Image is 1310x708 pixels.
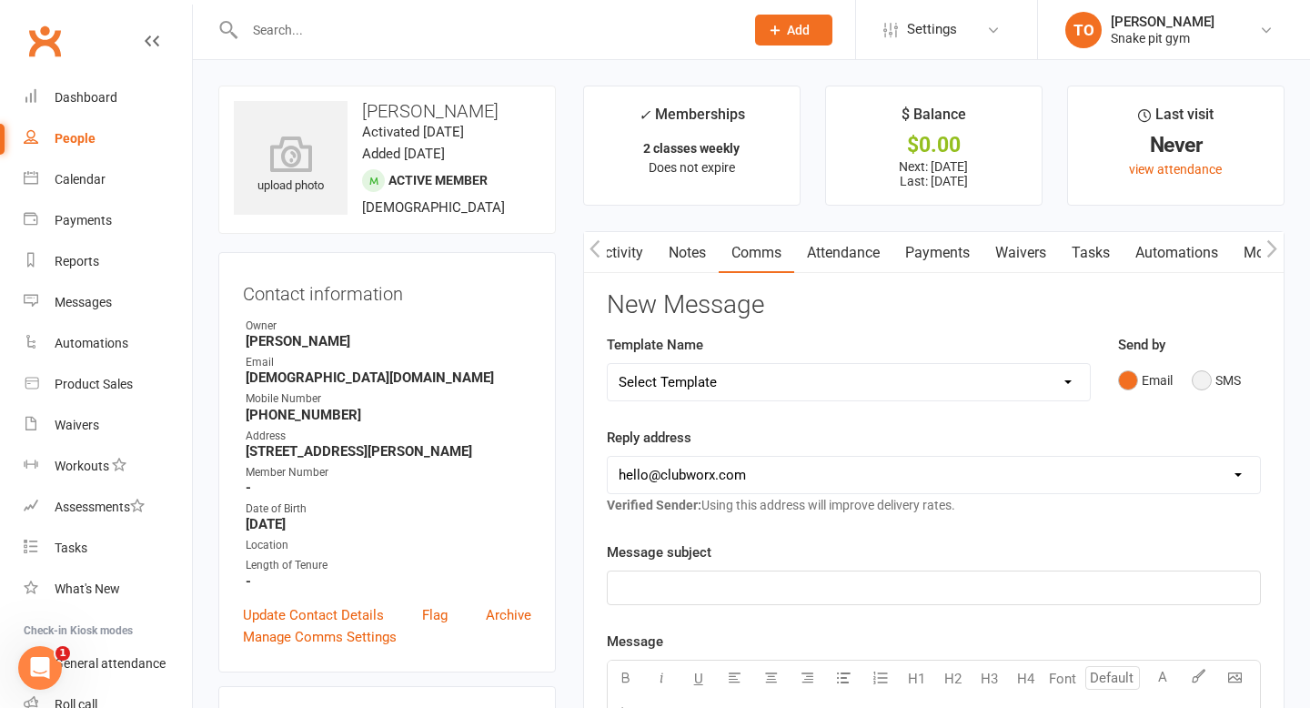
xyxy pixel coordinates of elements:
a: General attendance kiosk mode [24,643,192,684]
div: Member Number [246,464,531,481]
strong: Verified Sender: [607,498,701,512]
strong: 2 classes weekly [643,141,740,156]
span: Add [787,23,810,37]
a: What's New [24,569,192,610]
div: Never [1084,136,1267,155]
a: Payments [24,200,192,241]
strong: - [246,480,531,496]
a: Calendar [24,159,192,200]
div: Automations [55,336,128,350]
a: Assessments [24,487,192,528]
div: Last visit [1138,103,1214,136]
div: Product Sales [55,377,133,391]
strong: [PHONE_NUMBER] [246,407,531,423]
label: Message subject [607,541,711,563]
div: Date of Birth [246,501,531,518]
div: Calendar [55,172,106,187]
button: H1 [899,661,935,697]
a: Update Contact Details [243,604,384,626]
strong: [DEMOGRAPHIC_DATA][DOMAIN_NAME] [246,369,531,386]
div: General attendance [55,656,166,671]
strong: - [246,573,531,590]
button: A [1144,661,1181,697]
div: Waivers [55,418,99,432]
div: Memberships [639,103,745,137]
div: $ Balance [902,103,966,136]
button: U [680,661,717,697]
div: Workouts [55,459,109,473]
h3: New Message [607,291,1261,319]
a: Tasks [24,528,192,569]
a: Waivers [24,405,192,446]
strong: [PERSON_NAME] [246,333,531,349]
a: Archive [486,604,531,626]
strong: [DATE] [246,516,531,532]
a: Automations [24,323,192,364]
h3: [PERSON_NAME] [234,101,540,121]
div: TO [1065,12,1102,48]
a: Messages [24,282,192,323]
a: People [24,118,192,159]
div: $0.00 [842,136,1025,155]
a: Notes [656,232,719,274]
button: Font [1044,661,1081,697]
span: Active member [388,173,488,187]
span: [DEMOGRAPHIC_DATA] [362,199,505,216]
h3: Contact information [243,277,531,304]
button: H4 [1008,661,1044,697]
div: What's New [55,582,120,596]
div: Dashboard [55,90,117,105]
strong: [STREET_ADDRESS][PERSON_NAME] [246,443,531,460]
a: Attendance [794,232,892,274]
a: Comms [719,232,794,274]
div: Location [246,537,531,554]
a: Product Sales [24,364,192,405]
div: Tasks [55,541,87,555]
div: upload photo [234,136,348,196]
div: Assessments [55,500,145,514]
button: Add [755,15,832,46]
a: Clubworx [22,18,67,64]
div: Snake pit gym [1111,30,1214,46]
a: Automations [1123,232,1231,274]
button: SMS [1192,363,1241,398]
span: Does not expire [649,160,735,175]
div: [PERSON_NAME] [1111,14,1214,30]
a: Flag [422,604,448,626]
div: Messages [55,295,112,309]
div: Payments [55,213,112,228]
label: Message [607,631,663,652]
span: Settings [907,9,957,50]
div: People [55,131,96,146]
a: Manage Comms Settings [243,626,397,648]
span: U [694,671,703,687]
a: view attendance [1129,162,1222,177]
button: H3 [972,661,1008,697]
div: Address [246,428,531,445]
time: Activated [DATE] [362,124,464,140]
p: Next: [DATE] Last: [DATE] [842,159,1025,188]
div: Mobile Number [246,390,531,408]
a: Dashboard [24,77,192,118]
input: Default [1085,666,1140,690]
a: Reports [24,241,192,282]
label: Reply address [607,427,691,449]
a: Tasks [1059,232,1123,274]
div: Owner [246,318,531,335]
button: Email [1118,363,1173,398]
a: Activity [583,232,656,274]
div: Reports [55,254,99,268]
input: Search... [239,17,731,43]
div: Length of Tenure [246,557,531,574]
button: H2 [935,661,972,697]
div: Email [246,354,531,371]
i: ✓ [639,106,650,124]
a: Workouts [24,446,192,487]
label: Template Name [607,334,703,356]
iframe: Intercom live chat [18,646,62,690]
a: Payments [892,232,982,274]
a: Waivers [982,232,1059,274]
span: 1 [55,646,70,661]
label: Send by [1118,334,1165,356]
span: Using this address will improve delivery rates. [607,498,955,512]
